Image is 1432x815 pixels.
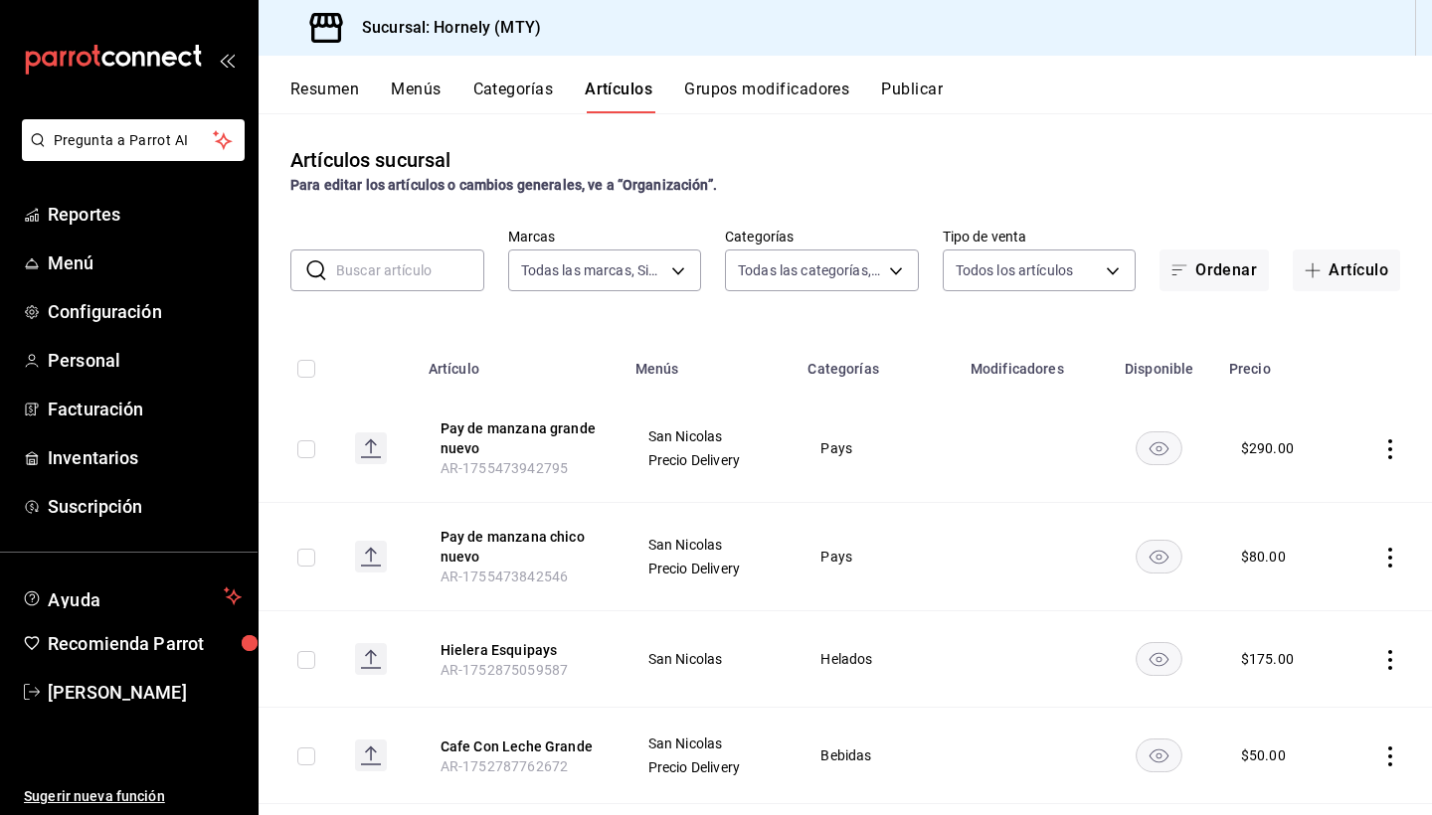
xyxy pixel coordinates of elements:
[1241,745,1286,765] div: $ 50.00
[585,80,652,113] button: Artículos
[391,80,441,113] button: Menús
[1241,649,1294,669] div: $ 175.00
[624,331,797,395] th: Menús
[24,786,242,807] span: Sugerir nueva función
[956,260,1074,280] span: Todos los artículos
[1380,548,1400,568] button: actions
[1217,331,1340,395] th: Precio
[219,52,235,68] button: open_drawer_menu
[1102,331,1217,395] th: Disponible
[441,736,600,756] button: edit-product-location
[290,145,450,175] div: Artículos sucursal
[648,453,772,467] span: Precio Delivery
[738,260,882,280] span: Todas las categorías, Sin categoría
[473,80,554,113] button: Categorías
[648,736,772,750] span: San Nicolas
[48,396,242,422] span: Facturación
[943,230,1137,244] label: Tipo de venta
[14,144,245,165] a: Pregunta a Parrot AI
[417,331,624,395] th: Artículo
[1136,540,1182,573] button: availability-product
[48,444,242,471] span: Inventarios
[336,250,484,290] input: Buscar artículo
[648,538,772,552] span: San Nicolas
[1136,431,1182,465] button: availability-product
[48,249,242,276] span: Menú
[441,418,600,458] button: edit-product-location
[1136,642,1182,676] button: availability-product
[648,562,772,575] span: Precio Delivery
[54,130,214,151] span: Pregunta a Parrot AI
[820,550,933,564] span: Pays
[508,230,702,244] label: Marcas
[346,16,541,40] h3: Sucursal: Hornely (MTY)
[684,80,849,113] button: Grupos modificadores
[441,460,568,476] span: AR-1755473942795
[48,679,242,706] span: [PERSON_NAME]
[290,177,717,193] strong: Para editar los artículos o cambios generales, ve a “Organización”.
[1160,249,1269,291] button: Ordenar
[441,527,600,567] button: edit-product-location
[820,441,933,455] span: Pays
[48,630,242,657] span: Recomienda Parrot
[820,652,933,666] span: Helados
[441,662,568,678] span: AR-1752875059587
[48,584,216,608] span: Ayuda
[441,569,568,584] span: AR-1755473842546
[22,119,245,161] button: Pregunta a Parrot AI
[48,201,242,228] span: Reportes
[48,493,242,520] span: Suscripción
[290,80,359,113] button: Resumen
[648,760,772,774] span: Precio Delivery
[1380,746,1400,766] button: actions
[1241,438,1294,458] div: $ 290.00
[648,429,772,443] span: San Nicolas
[441,758,568,774] span: AR-1752787762672
[48,347,242,374] span: Personal
[48,298,242,325] span: Configuración
[1136,738,1182,772] button: availability-product
[881,80,943,113] button: Publicar
[1293,249,1400,291] button: Artículo
[648,652,772,666] span: San Nicolas
[290,80,1432,113] div: navigation tabs
[1241,547,1286,567] div: $ 80.00
[521,260,665,280] span: Todas las marcas, Sin marca
[1380,439,1400,459] button: actions
[725,230,919,244] label: Categorías
[441,640,600,660] button: edit-product-location
[1380,650,1400,670] button: actions
[820,748,933,762] span: Bebidas
[959,331,1102,395] th: Modificadores
[796,331,958,395] th: Categorías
